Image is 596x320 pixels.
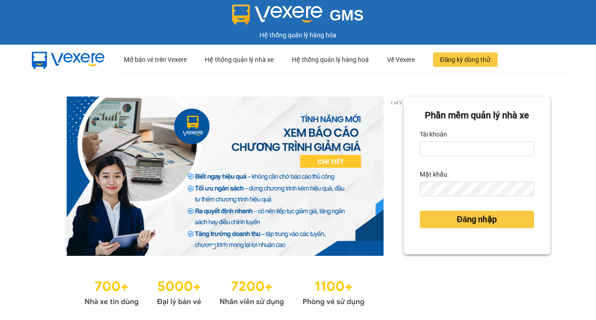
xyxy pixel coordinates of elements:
input: Mật khẩu [420,182,534,196]
button: Đăng ký dùng thử [433,52,498,67]
button: next slide / item [391,97,403,256]
div: Hệ thống quản lý hàng hoá [292,45,369,74]
li: slide item 2 [223,245,226,249]
label: Mật khẩu [420,167,447,182]
div: Mở bán vé trên Vexere [124,45,187,74]
p: 1 of 3 [387,97,403,108]
li: slide item 3 [234,245,237,249]
button: previous slide / item [46,97,58,256]
div: Hệ thống quản lý nhà xe [205,45,274,74]
img: Statistics.png [84,274,365,309]
span: GMS [330,7,364,24]
button: Đăng nhập [420,211,534,228]
img: logo 2 [232,5,322,25]
div: Về Vexere [387,45,415,74]
li: slide item 1 [212,245,215,249]
span: Đăng nhập [457,213,497,226]
div: Hệ thống quản lý hàng hóa [2,30,594,40]
label: Tài khoản [420,127,447,142]
img: mbUUG5Q.png [23,45,114,75]
a: GMS [232,14,364,21]
input: Tài khoản [420,142,534,156]
span: Đăng ký dùng thử [440,55,491,65]
div: Phần mềm quản lý nhà xe [420,108,534,122]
